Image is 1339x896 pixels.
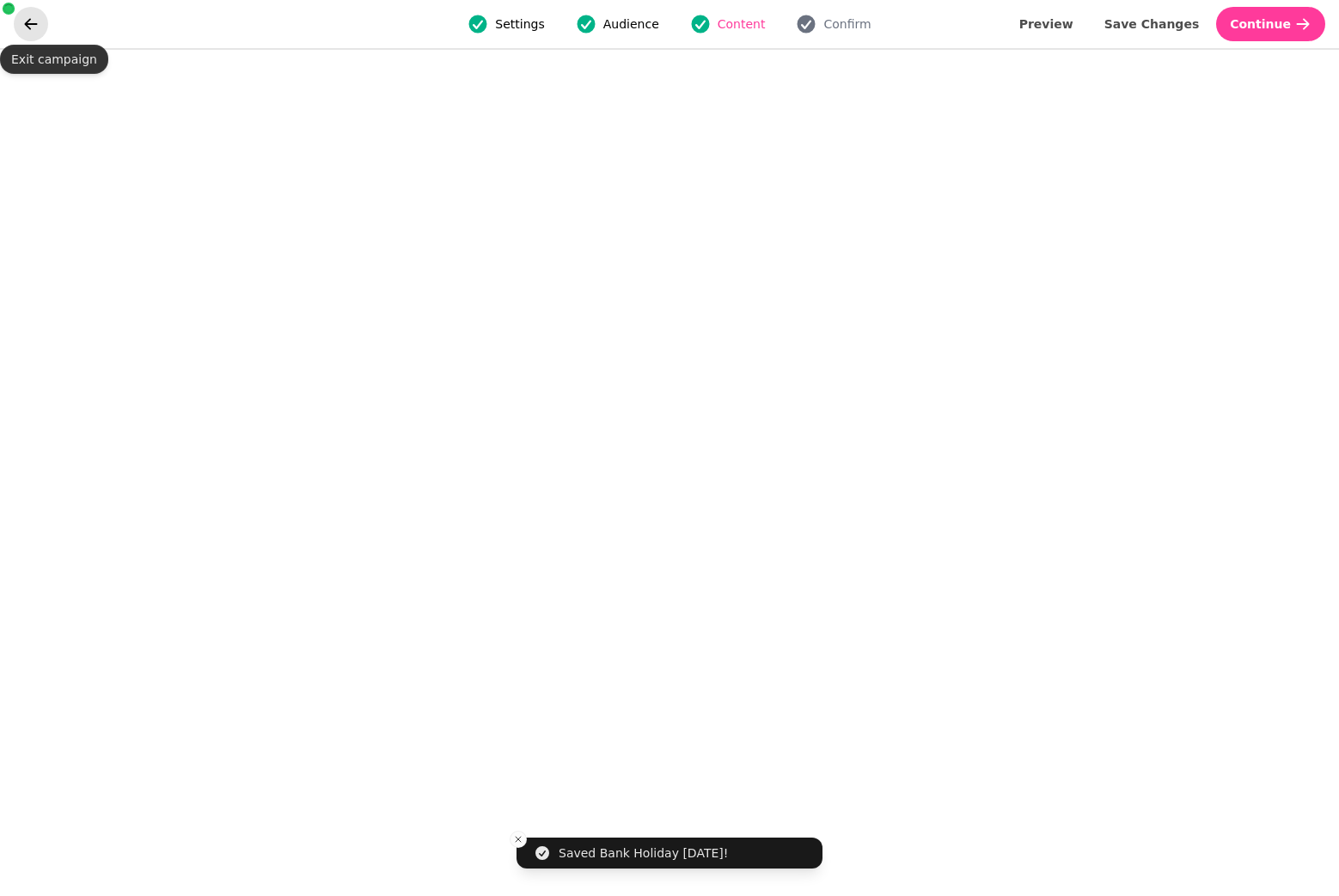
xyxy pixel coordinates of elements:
[718,15,766,33] span: Content
[1104,18,1200,30] span: Save Changes
[495,15,544,33] span: Settings
[823,15,871,33] span: Confirm
[1006,7,1087,41] button: Preview
[1216,7,1325,41] button: Continue
[559,844,728,862] div: Saved Bank Holiday [DATE]!
[1230,18,1291,30] span: Continue
[14,7,48,41] button: go back
[1091,7,1214,41] button: Save Changes
[603,15,659,33] span: Audience
[510,831,527,848] button: Close toast
[1019,18,1073,30] span: Preview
